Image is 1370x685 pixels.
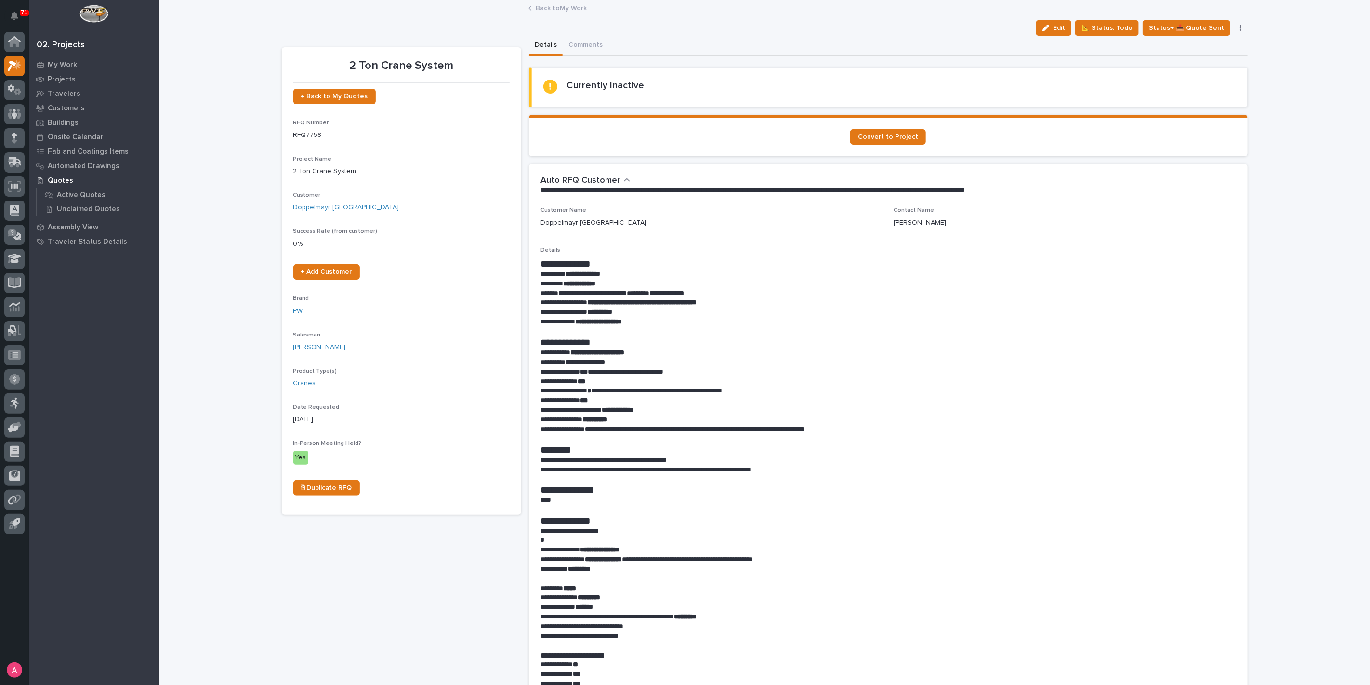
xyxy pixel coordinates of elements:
[293,404,340,410] span: Date Requested
[293,264,360,280] a: + Add Customer
[21,9,27,16] p: 71
[293,120,329,126] span: RFQ Number
[540,247,560,253] span: Details
[850,129,926,145] a: Convert to Project
[1081,22,1133,34] span: 📐 Status: Todo
[48,223,98,232] p: Assembly View
[529,36,563,56] button: Details
[293,89,376,104] a: ← Back to My Quotes
[540,175,631,186] button: Auto RFQ Customer
[540,207,586,213] span: Customer Name
[293,130,510,140] p: RFQ7758
[293,239,510,249] p: 0 %
[29,86,159,101] a: Travelers
[37,40,85,51] div: 02. Projects
[293,192,321,198] span: Customer
[79,5,108,23] img: Workspace Logo
[567,80,645,91] h2: Currently Inactive
[29,234,159,249] a: Traveler Status Details
[29,115,159,130] a: Buildings
[37,202,159,215] a: Unclaimed Quotes
[293,480,360,496] a: ⎘ Duplicate RFQ
[293,306,304,316] a: PWI
[29,57,159,72] a: My Work
[293,228,378,234] span: Success Rate (from customer)
[48,104,85,113] p: Customers
[29,173,159,188] a: Quotes
[293,441,362,446] span: In-Person Meeting Held?
[48,90,80,98] p: Travelers
[12,12,25,27] div: Notifications71
[48,162,119,171] p: Automated Drawings
[29,72,159,86] a: Projects
[301,484,352,491] span: ⎘ Duplicate RFQ
[301,93,368,100] span: ← Back to My Quotes
[4,660,25,680] button: users-avatar
[293,156,332,162] span: Project Name
[293,378,316,389] a: Cranes
[540,175,620,186] h2: Auto RFQ Customer
[293,295,309,301] span: Brand
[48,75,76,84] p: Projects
[1149,22,1224,34] span: Status→ 📤 Quote Sent
[48,176,73,185] p: Quotes
[293,59,510,73] p: 2 Ton Crane System
[57,205,120,214] p: Unclaimed Quotes
[858,134,918,140] span: Convert to Project
[894,207,935,213] span: Contact Name
[48,61,77,69] p: My Work
[48,119,79,127] p: Buildings
[48,148,129,156] p: Fab and Coatings Items
[1036,20,1071,36] button: Edit
[536,2,587,13] a: Back toMy Work
[29,101,159,115] a: Customers
[29,159,159,173] a: Automated Drawings
[540,218,646,228] p: Doppelmayr [GEOGRAPHIC_DATA]
[4,6,25,26] button: Notifications
[293,451,308,465] div: Yes
[293,202,399,213] a: Doppelmayr [GEOGRAPHIC_DATA]
[48,238,127,246] p: Traveler Status Details
[563,36,608,56] button: Comments
[1075,20,1139,36] button: 📐 Status: Todo
[37,188,159,201] a: Active Quotes
[1053,24,1065,32] span: Edit
[301,269,352,275] span: + Add Customer
[29,220,159,234] a: Assembly View
[894,218,947,228] p: [PERSON_NAME]
[48,133,104,142] p: Onsite Calendar
[29,130,159,144] a: Onsite Calendar
[293,342,346,352] a: [PERSON_NAME]
[29,144,159,159] a: Fab and Coatings Items
[293,332,321,338] span: Salesman
[1143,20,1230,36] button: Status→ 📤 Quote Sent
[293,415,510,425] p: [DATE]
[57,191,105,200] p: Active Quotes
[293,368,337,374] span: Product Type(s)
[293,166,510,176] p: 2 Ton Crane System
